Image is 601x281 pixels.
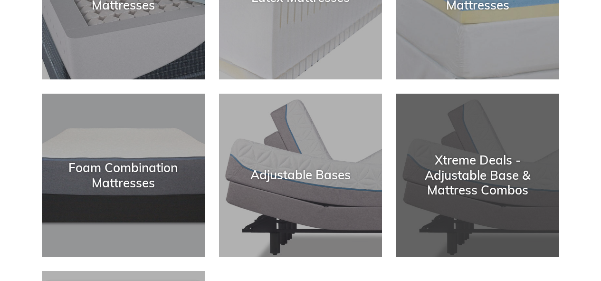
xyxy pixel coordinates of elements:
[42,94,205,257] a: Foam Combination Mattresses
[396,153,559,198] div: Xtreme Deals - Adjustable Base & Mattress Combos
[219,168,382,183] div: Adjustable Bases
[396,94,559,257] a: Xtreme Deals - Adjustable Base & Mattress Combos
[219,94,382,257] a: Adjustable Bases
[42,160,205,190] div: Foam Combination Mattresses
